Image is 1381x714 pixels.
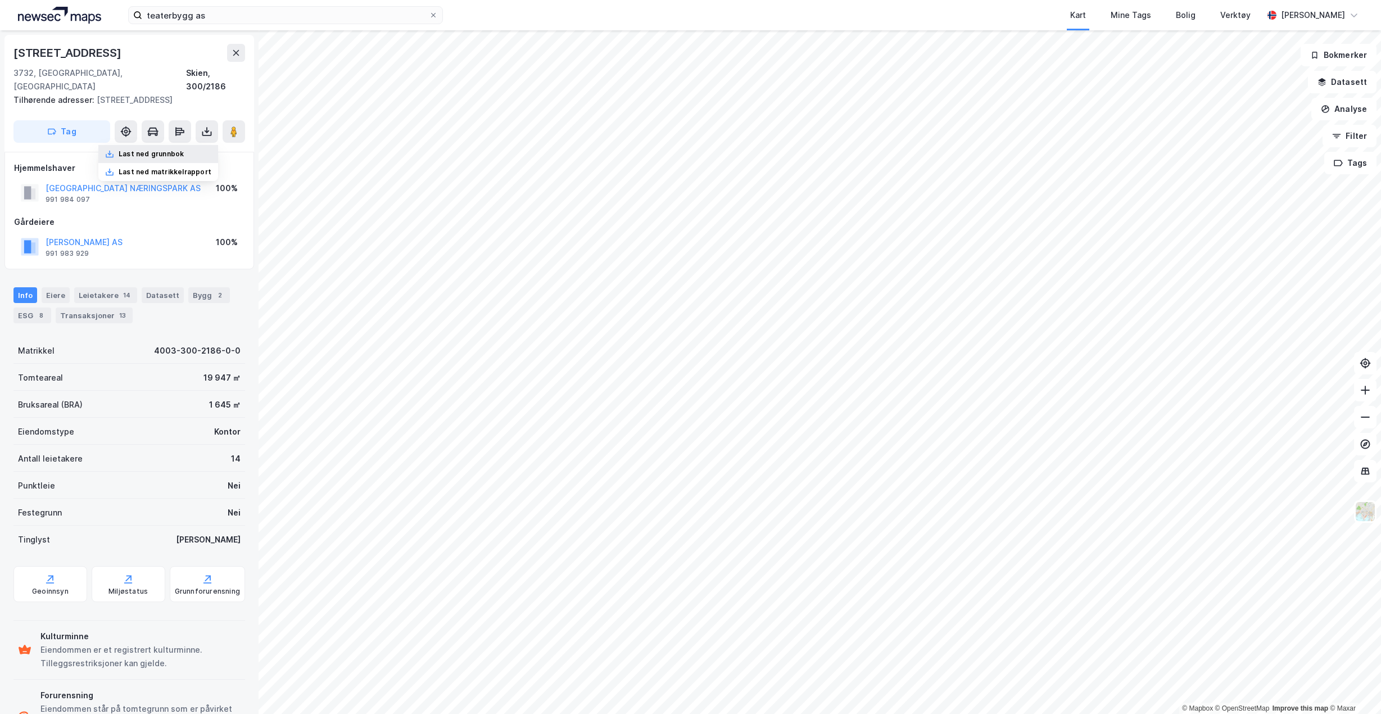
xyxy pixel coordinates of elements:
div: Geoinnsyn [32,587,69,596]
div: Bruksareal (BRA) [18,398,83,412]
a: Mapbox [1182,704,1213,712]
div: 19 947 ㎡ [203,371,241,385]
button: Bokmerker [1301,44,1377,66]
div: 991 983 929 [46,249,89,258]
div: 14 [231,452,241,466]
div: [STREET_ADDRESS] [13,93,236,107]
div: Antall leietakere [18,452,83,466]
div: Eiendomstype [18,425,74,439]
div: 2 [214,290,225,301]
div: 13 [117,310,128,321]
div: Kart [1070,8,1086,22]
div: Festegrunn [18,506,62,519]
button: Filter [1323,125,1377,147]
div: Nei [228,479,241,492]
div: Hjemmelshaver [14,161,244,175]
div: 14 [121,290,133,301]
div: Last ned grunnbok [119,150,184,159]
div: Transaksjoner [56,308,133,323]
div: [PERSON_NAME] [176,533,241,546]
div: 3732, [GEOGRAPHIC_DATA], [GEOGRAPHIC_DATA] [13,66,186,93]
div: Grunnforurensning [175,587,240,596]
div: Mine Tags [1111,8,1151,22]
div: Leietakere [74,287,137,303]
div: Verktøy [1220,8,1251,22]
div: Bolig [1176,8,1196,22]
iframe: Chat Widget [1325,660,1381,714]
div: Bygg [188,287,230,303]
div: 991 984 097 [46,195,90,204]
div: ESG [13,308,51,323]
div: Kulturminne [40,630,241,643]
img: Z [1355,501,1376,522]
div: [PERSON_NAME] [1281,8,1345,22]
div: Last ned matrikkelrapport [119,168,211,177]
div: 100% [216,182,238,195]
div: Gårdeiere [14,215,244,229]
div: 1 645 ㎡ [209,398,241,412]
a: Improve this map [1273,704,1328,712]
div: Nei [228,506,241,519]
input: Søk på adresse, matrikkel, gårdeiere, leietakere eller personer [142,7,429,24]
button: Analyse [1311,98,1377,120]
div: Miljøstatus [108,587,148,596]
a: OpenStreetMap [1215,704,1270,712]
div: Kontor [214,425,241,439]
div: Skien, 300/2186 [186,66,245,93]
div: Tomteareal [18,371,63,385]
button: Tags [1324,152,1377,174]
button: Tag [13,120,110,143]
div: Matrikkel [18,344,55,358]
div: Eiere [42,287,70,303]
div: Info [13,287,37,303]
span: Tilhørende adresser: [13,95,97,105]
div: [STREET_ADDRESS] [13,44,124,62]
div: Tinglyst [18,533,50,546]
div: Datasett [142,287,184,303]
div: Eiendommen er et registrert kulturminne. Tilleggsrestriksjoner kan gjelde. [40,643,241,670]
div: 4003-300-2186-0-0 [154,344,241,358]
div: Forurensning [40,689,241,702]
div: Punktleie [18,479,55,492]
div: 8 [35,310,47,321]
img: logo.a4113a55bc3d86da70a041830d287a7e.svg [18,7,101,24]
button: Datasett [1308,71,1377,93]
div: 100% [216,236,238,249]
